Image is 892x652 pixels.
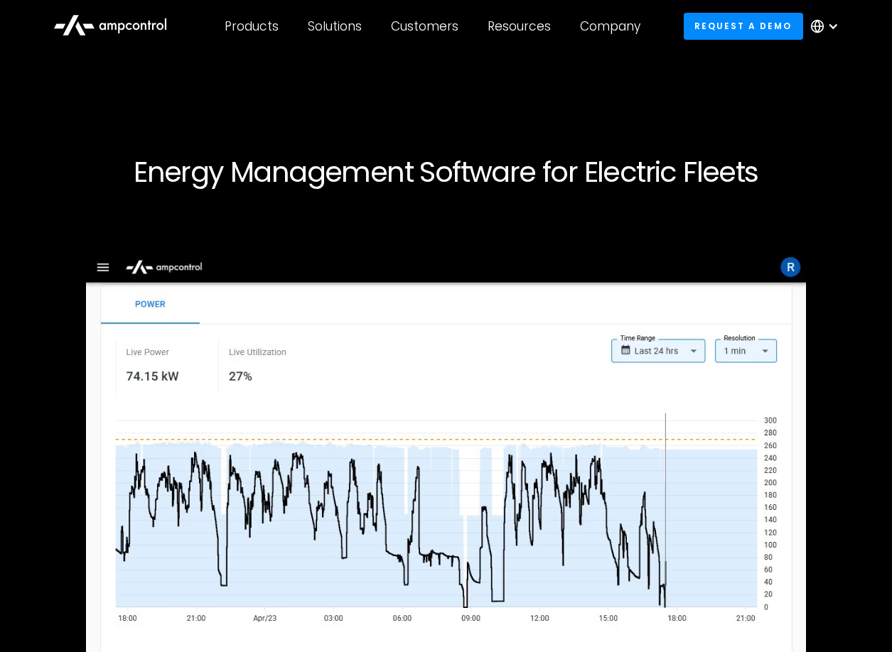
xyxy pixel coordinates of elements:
[684,13,803,39] a: Request a demo
[225,18,279,34] div: Products
[308,18,362,34] div: Solutions
[488,18,551,34] div: Resources
[23,155,869,189] h1: Energy Management Software for Electric Fleets
[391,18,458,34] div: Customers
[580,18,640,34] div: Company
